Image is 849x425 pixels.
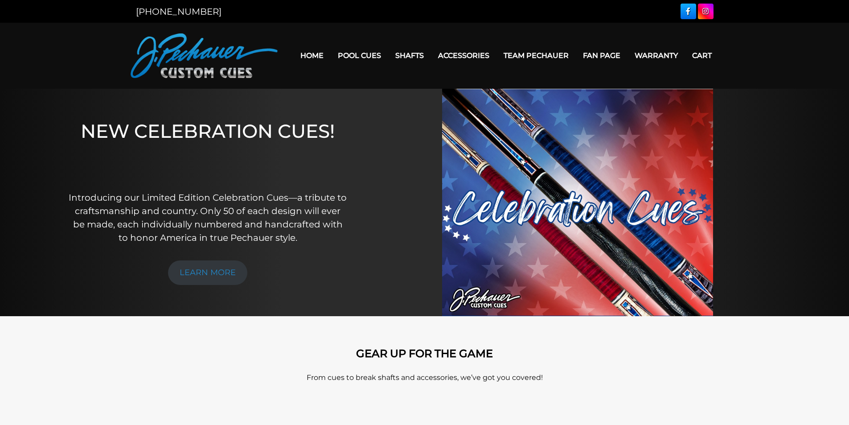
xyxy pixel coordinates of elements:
[293,44,331,67] a: Home
[388,44,431,67] a: Shafts
[576,44,628,67] a: Fan Page
[331,44,388,67] a: Pool Cues
[685,44,719,67] a: Cart
[496,44,576,67] a: Team Pechauer
[628,44,685,67] a: Warranty
[68,191,348,244] p: Introducing our Limited Edition Celebration Cues—a tribute to craftsmanship and country. Only 50 ...
[431,44,496,67] a: Accessories
[136,6,221,17] a: [PHONE_NUMBER]
[68,120,348,178] h1: NEW CELEBRATION CUES!
[168,260,247,285] a: LEARN MORE
[171,372,679,383] p: From cues to break shafts and accessories, we’ve got you covered!
[131,33,278,78] img: Pechauer Custom Cues
[356,347,493,360] strong: GEAR UP FOR THE GAME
